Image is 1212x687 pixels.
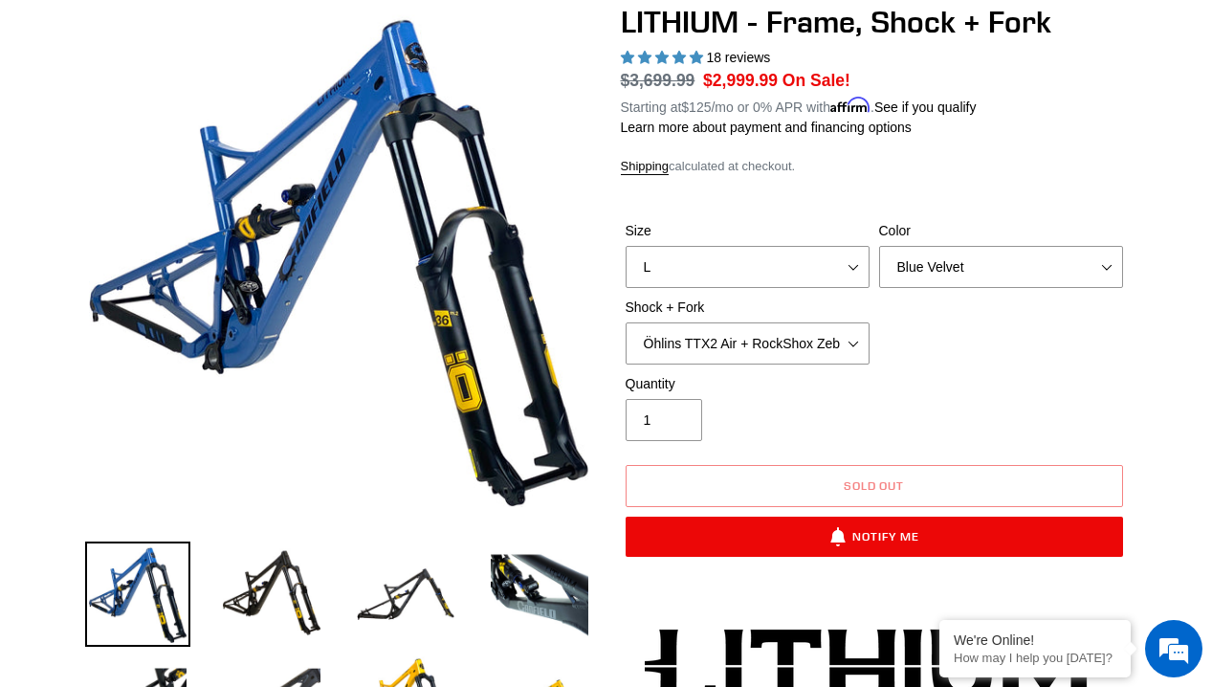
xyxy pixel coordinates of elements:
img: Load image into Gallery viewer, LITHIUM - Frame, Shock + Fork [85,542,190,647]
textarea: Type your message and hit 'Enter' [10,472,364,539]
span: 18 reviews [706,50,770,65]
div: Chat with us now [128,107,350,132]
a: See if you qualify - Learn more about Affirm Financing (opens in modal) [874,100,977,115]
img: d_696896380_company_1647369064580_696896380 [61,96,109,144]
div: Navigation go back [21,105,50,134]
label: Quantity [626,374,870,394]
span: 5.00 stars [621,50,707,65]
span: $2,999.99 [703,71,778,90]
img: Load image into Gallery viewer, LITHIUM - Frame, Shock + Fork [353,542,458,647]
img: Load image into Gallery viewer, LITHIUM - Frame, Shock + Fork [487,542,592,647]
span: $125 [681,100,711,115]
label: Color [879,221,1123,241]
div: Minimize live chat window [314,10,360,55]
div: We're Online! [954,632,1116,648]
span: Sold out [844,478,905,493]
a: Learn more about payment and financing options [621,120,912,135]
p: How may I help you today? [954,651,1116,665]
div: calculated at checkout. [621,157,1128,176]
span: $3,699.99 [621,71,695,90]
button: Notify Me [626,517,1123,557]
a: Shipping [621,159,670,175]
button: Sold out [626,465,1123,507]
span: We're online! [111,215,264,409]
h1: LITHIUM - Frame, Shock + Fork [621,4,1128,40]
span: Affirm [830,97,870,113]
span: On Sale! [782,68,850,93]
p: Starting at /mo or 0% APR with . [621,93,977,118]
img: Load image into Gallery viewer, LITHIUM - Frame, Shock + Fork [219,542,324,647]
label: Shock + Fork [626,298,870,318]
label: Size [626,221,870,241]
